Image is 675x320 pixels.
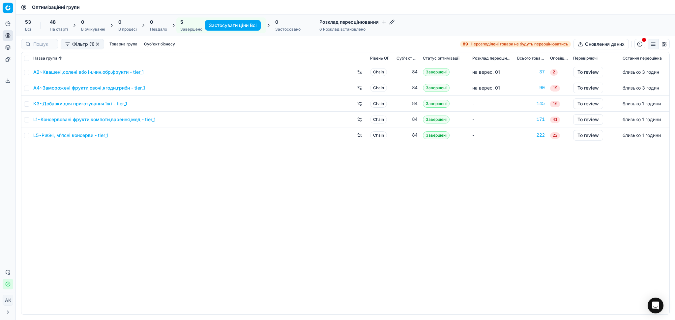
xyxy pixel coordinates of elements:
strong: 89 [463,41,468,47]
input: Пошук [33,41,54,47]
button: To review [573,98,603,109]
div: 84 [396,69,418,75]
span: Chain [370,100,387,108]
div: 84 [396,100,418,107]
a: 171 [517,116,545,123]
span: близько 1 години [623,132,661,138]
button: Оновлення даних [573,39,629,49]
span: близько 1 години [623,117,661,122]
button: Sorted by Назва групи ascending [57,55,64,62]
div: Невдало [150,27,167,32]
a: 222 [517,132,545,139]
div: 6 Розклад встановлено [319,27,395,32]
div: Застосовано [275,27,301,32]
span: 41 [550,117,560,123]
span: Рівень OГ [370,56,389,61]
div: В процесі [118,27,137,32]
span: 2 [550,69,558,76]
button: Застосувати ціни Всі [205,20,261,31]
span: 16 [550,101,560,107]
nav: breadcrumb [32,4,80,11]
span: 22 [550,132,560,139]
div: На старті [50,27,68,32]
span: 48 [50,19,56,25]
div: 84 [396,85,418,91]
span: Chain [370,68,387,76]
h4: Розклад переоцінювання [319,19,395,25]
button: Суб'єкт бізнесу [141,40,178,48]
span: близько 3 годин [623,69,659,75]
span: близько 1 години [623,101,661,106]
a: A4~Заморожені фрукти,овочі,ягоди,гриби - tier_1 [33,85,145,91]
div: Завершено [180,27,202,32]
div: 84 [396,132,418,139]
span: Chain [370,84,387,92]
span: близько 3 годин [623,85,659,91]
a: 145 [517,100,545,107]
a: K3~Добавки для приготування їжі - tier_1 [33,100,127,107]
button: To review [573,83,603,93]
span: Всього товарів [517,56,545,61]
span: 19 [550,85,560,92]
span: Перевіряючі [573,56,598,61]
a: 37 [517,69,545,75]
div: 84 [396,116,418,123]
span: Chain [370,131,387,139]
button: Товарна група [107,40,140,48]
a: L1~Консервовані фрукти,компоти,варення,мед - tier_1 [33,116,156,123]
span: 0 [150,19,153,25]
button: To review [573,114,603,125]
span: Оповіщення [550,56,568,61]
div: Open Intercom Messenger [648,298,663,313]
span: 53 [25,19,31,25]
span: на верес. 01 [472,69,500,75]
span: Остання переоцінка [623,56,662,61]
span: Суб'єкт бізнесу [396,56,418,61]
span: Статус оптимізації [423,56,459,61]
span: Завершені [423,68,450,76]
span: Розклад переоцінювання [472,56,512,61]
div: Всі [25,27,31,32]
a: 90 [517,85,545,91]
span: Завершені [423,116,450,123]
span: Оптимізаційні групи [32,4,80,11]
span: Нерозподілені товари не будуть переоцінюватись [471,41,568,47]
a: 89Нерозподілені товари не будуть переоцінюватись [460,41,571,47]
span: Завершені [423,84,450,92]
span: Chain [370,116,387,123]
button: AK [3,295,13,306]
td: - [470,127,514,143]
button: Фільтр (1) [61,39,104,49]
button: To review [573,130,603,141]
td: - [470,96,514,112]
span: 5 [180,19,183,25]
span: 0 [81,19,84,25]
span: Завершені [423,131,450,139]
span: 0 [118,19,121,25]
span: AK [3,295,13,305]
span: на верес. 01 [472,85,500,91]
a: A2~Квашені,солені або ін.чин.обр.фрукти - tier_1 [33,69,144,75]
span: 0 [275,19,278,25]
span: Завершені [423,100,450,108]
td: - [470,112,514,127]
button: To review [573,67,603,77]
div: В очікуванні [81,27,105,32]
a: L5~Рибні, м'ясні консерви - tier_1 [33,132,108,139]
span: Назва групи [33,56,57,61]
